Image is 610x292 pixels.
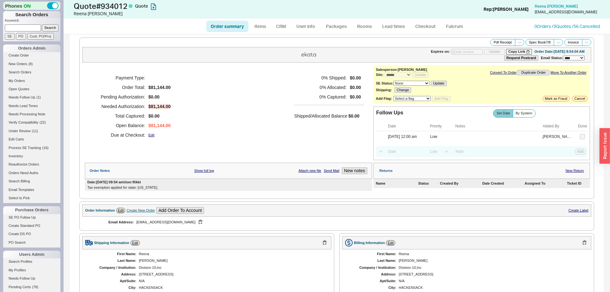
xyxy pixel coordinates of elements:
button: Add Flag [432,96,451,101]
a: Create Label [568,208,588,212]
input: Search [42,24,59,31]
div: N/A [139,279,325,283]
div: Name [376,181,417,186]
a: CRM [272,21,290,32]
a: Needs Follow Up [3,275,60,282]
b: Add Flag: [376,97,392,100]
h5: 0 % Allocated: [294,83,347,92]
span: ( 8 ) [29,62,33,66]
h5: Open Balance: [93,121,145,130]
button: Add Order To Account [156,207,204,214]
a: Fulcrum [441,21,467,32]
div: Create New Order [126,208,155,213]
button: Update [431,81,446,86]
div: Company / Institution: [349,266,396,270]
button: Mark as Fraud [543,96,570,101]
div: Date: [DATE] 09:54 am User: Rikki [87,180,141,184]
button: Update [484,49,505,54]
div: Email Address: [92,220,134,224]
div: Division 10,Inc [139,266,325,270]
button: Invoice [564,39,582,46]
a: Needs Processing Note [3,111,60,118]
span: $81,144.00 [148,85,171,90]
div: Returns [379,169,393,173]
h5: Pending Authorization: [93,92,145,102]
div: Added By [543,124,572,128]
a: Open Quotes [3,86,60,92]
span: ( 11 ) [32,129,38,133]
b: Site: [376,73,383,77]
div: [PERSON_NAME] [399,259,585,263]
span: ON [24,3,31,9]
div: [EMAIL_ADDRESS][DOMAIN_NAME] [535,10,597,14]
div: Done [578,124,587,128]
a: Process SE Tracking(16) [3,145,60,151]
span: Pdf Receipt [494,40,512,44]
span: Needs Processing Note [9,112,45,116]
span: $81,144.00 [148,123,171,128]
a: Attach new file [298,169,321,173]
span: $81,144.00 [148,104,171,109]
div: First Name: [89,252,136,256]
span: Verify Compatibility [9,120,38,124]
a: Search Billing [3,178,60,185]
div: [PERSON_NAME] [139,259,325,263]
a: Show full log [194,169,214,173]
span: ( 16 ) [42,146,49,150]
div: [STREET_ADDRESS] [399,272,585,276]
a: Search Orders [3,69,60,76]
span: Spec Book 7 / 8 [529,40,551,44]
div: Order Date: [DATE] 9:54:04 AM [534,50,585,54]
div: Date [388,124,425,128]
span: Needs Follow Up [9,95,35,99]
a: Order summary [206,21,248,32]
div: HACKENSACK [399,286,585,290]
span: Mark as Fraud [545,97,567,101]
span: ( 22 ) [40,120,46,124]
span: $0.00 [148,94,159,100]
a: Edit Carts [3,136,60,143]
div: City: [349,286,396,290]
button: New notes [342,167,367,174]
a: PO Search [3,239,60,246]
a: Reena [PERSON_NAME] [535,4,578,9]
div: Apt/Suite: [89,279,136,283]
div: Last Name: [349,259,396,263]
div: Rep: [PERSON_NAME] [484,6,529,12]
a: New Orders(8) [3,61,60,67]
h5: Total Captured: [93,111,145,121]
div: Users Admin [3,251,60,258]
h5: Due at Checkout: [93,130,145,140]
div: Apt/Suite: [349,279,396,283]
a: Needs Lead Times [3,103,60,109]
input: Quote Unsent [451,49,483,55]
a: Under Review(11) [3,128,60,134]
div: [DATE] 12:00 am [388,134,425,139]
span: $0.00 [148,113,171,119]
div: Notes [455,124,541,128]
b: Request Postcard [506,56,536,60]
a: Verify Compatibility(22) [3,119,60,126]
span: By System [516,111,532,115]
h1: Quote # 934012 [74,2,307,10]
a: 0Orders /3Quotes /56 Cancelled [534,24,600,29]
a: Needs Follow Up(1) [3,94,60,101]
div: Priority [430,124,451,128]
span: Quote [135,3,148,9]
button: Change [395,87,411,93]
a: User info [292,21,320,32]
h5: 0 % Captured: [294,92,347,102]
h5: 0 % Shipped: [294,73,347,83]
span: Pending Certs [9,285,31,289]
a: Rooms [352,21,376,32]
span: $0.00 [350,85,361,90]
div: Shipping Information [94,241,129,245]
button: Add [575,149,586,154]
a: Search Profiles [3,258,60,265]
input: SE [5,33,15,40]
div: N/A [399,279,585,283]
button: Spec Book7/8 [525,39,554,46]
h1: Search Orders [3,11,60,18]
a: My Profiles [3,267,60,274]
